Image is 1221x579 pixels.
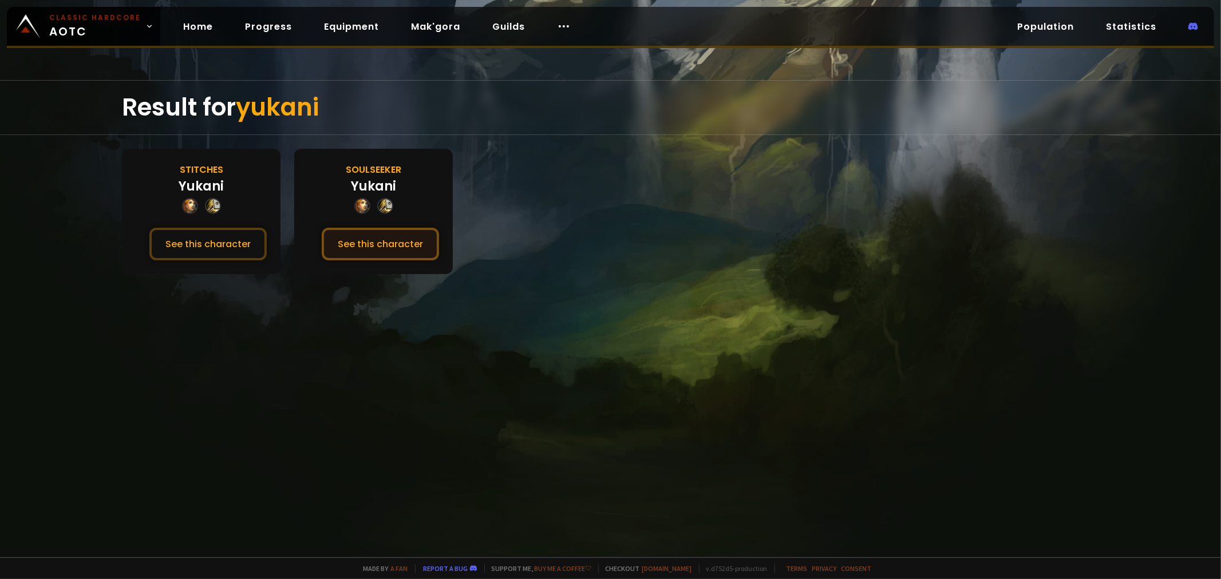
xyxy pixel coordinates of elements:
span: Support me, [484,564,591,573]
a: Privacy [812,564,837,573]
span: yukani [236,90,319,124]
a: Consent [841,564,872,573]
span: Checkout [598,564,692,573]
a: Equipment [315,15,388,38]
div: Yukani [351,177,396,196]
a: Statistics [1097,15,1165,38]
a: Population [1008,15,1083,38]
a: Terms [787,564,808,573]
a: a fan [391,564,408,573]
a: Guilds [483,15,534,38]
div: Result for [122,81,1098,134]
span: Made by [357,564,408,573]
span: v. d752d5 - production [699,564,768,573]
button: See this character [322,228,439,260]
a: Home [174,15,222,38]
a: Progress [236,15,301,38]
span: AOTC [49,13,141,40]
button: See this character [149,228,267,260]
a: Mak'gora [402,15,469,38]
div: Soulseeker [346,162,401,177]
small: Classic Hardcore [49,13,141,23]
div: Yukani [179,177,224,196]
a: Buy me a coffee [535,564,591,573]
div: Stitches [180,162,223,177]
a: Report a bug [424,564,468,573]
a: [DOMAIN_NAME] [642,564,692,573]
a: Classic HardcoreAOTC [7,7,160,46]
